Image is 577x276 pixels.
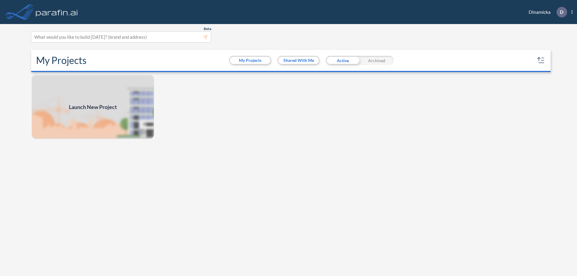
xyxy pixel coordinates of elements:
[36,55,87,66] h2: My Projects
[326,56,360,65] div: Active
[536,56,546,65] button: sort
[230,57,270,64] button: My Projects
[560,9,563,15] p: D
[31,74,154,139] a: Launch New Project
[69,103,117,111] span: Launch New Project
[278,57,319,64] button: Shared With Me
[31,74,154,139] img: add
[35,6,79,18] img: logo
[360,56,394,65] div: Archived
[520,7,572,17] div: Dinamicka
[204,26,211,31] span: Beta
